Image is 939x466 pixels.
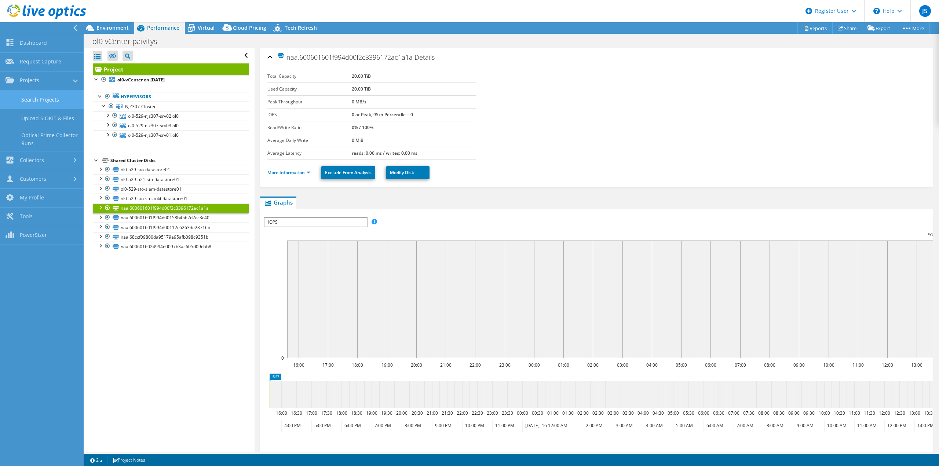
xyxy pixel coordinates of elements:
[911,362,922,368] text: 13:00
[321,166,375,179] a: Exclude From Analysis
[96,24,129,31] span: Environment
[728,410,739,416] text: 07:00
[267,85,351,93] label: Used Capacity
[321,410,332,416] text: 17:30
[607,410,619,416] text: 03:00
[267,111,351,118] label: IOPS
[306,410,317,416] text: 17:00
[587,362,599,368] text: 02:00
[285,24,317,31] span: Tech Refresh
[894,410,905,416] text: 12:30
[823,362,834,368] text: 10:00
[457,410,468,416] text: 22:00
[93,63,249,75] a: Project
[517,410,528,416] text: 00:00
[873,8,880,14] svg: \n
[440,362,452,368] text: 21:00
[93,203,249,213] a: naa.600601601f994d00f2c3396172ac1a1a
[396,410,408,416] text: 20:00
[592,410,604,416] text: 02:30
[276,410,287,416] text: 16:00
[676,362,687,368] text: 05:00
[499,362,511,368] text: 23:00
[683,410,694,416] text: 05:30
[819,410,830,416] text: 10:00
[267,150,351,157] label: Average Latency
[427,410,438,416] text: 21:00
[562,410,574,416] text: 01:30
[366,410,377,416] text: 19:00
[896,22,930,34] a: More
[735,362,746,368] text: 07:00
[386,166,430,179] a: Modify Disk
[788,410,800,416] text: 09:00
[381,362,393,368] text: 19:00
[85,455,108,465] a: 2
[89,37,168,45] h1: ol0-vCenter paivitys
[352,99,366,105] b: 0 MB/s
[352,137,363,143] b: 0 MiB
[653,410,664,416] text: 04:30
[267,169,310,176] a: More Information
[352,86,371,92] b: 20.00 TiB
[267,137,351,144] label: Average Daily Write
[281,355,284,361] text: 0
[797,22,833,34] a: Reports
[834,410,845,416] text: 10:30
[322,362,334,368] text: 17:00
[93,111,249,121] a: ol0-529-njz307-srv02.ol0
[198,24,215,31] span: Virtual
[919,5,931,17] span: JS
[352,362,363,368] text: 18:00
[93,184,249,194] a: ol0-529-sto-siem-datastore01
[93,242,249,251] a: naa.6006016024994d0097b3ac605d09dab8
[336,410,347,416] text: 18:00
[646,362,658,368] text: 04:00
[264,199,293,206] span: Graphs
[411,362,422,368] text: 20:00
[293,362,304,368] text: 16:00
[558,362,569,368] text: 01:00
[577,410,589,416] text: 02:00
[117,77,165,83] b: ol0-vCenter on [DATE]
[909,410,920,416] text: 13:00
[793,362,805,368] text: 09:00
[547,410,559,416] text: 01:00
[233,24,266,31] span: Cloud Pricing
[93,75,249,85] a: ol0-vCenter on [DATE]
[267,73,351,80] label: Total Capacity
[637,410,649,416] text: 04:00
[882,362,893,368] text: 12:00
[147,24,179,31] span: Performance
[93,131,249,140] a: ol0-529-njz307-srv01.ol0
[758,410,770,416] text: 08:00
[267,98,351,106] label: Peak Throughput
[743,410,755,416] text: 07:30
[773,410,785,416] text: 08:30
[93,232,249,242] a: naa.68ccf09800da95179a95afb098c9351b
[803,410,815,416] text: 09:30
[668,410,679,416] text: 05:00
[264,218,366,227] span: IOPS
[469,362,481,368] text: 22:00
[414,53,435,62] span: Details
[352,124,373,131] b: 0% / 100%
[764,362,775,368] text: 08:00
[352,73,371,79] b: 20.00 TiB
[93,165,249,175] a: ol0-529-sto-datastore01
[472,410,483,416] text: 22:30
[487,410,498,416] text: 23:00
[862,22,896,34] a: Export
[849,410,860,416] text: 11:00
[93,213,249,223] a: naa.600601601f994d00158b4562d7cc3c40
[442,410,453,416] text: 21:30
[93,92,249,102] a: Hypervisors
[502,410,513,416] text: 23:30
[291,410,302,416] text: 16:30
[93,121,249,130] a: ol0-529-njz307-srv03.ol0
[93,194,249,203] a: ol0-529-sto-stuktuki-datastore01
[924,410,935,416] text: 13:30
[713,410,724,416] text: 06:30
[125,103,156,110] span: NJZ307-Cluster
[352,111,413,118] b: 0 at Peak, 95th Percentile = 0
